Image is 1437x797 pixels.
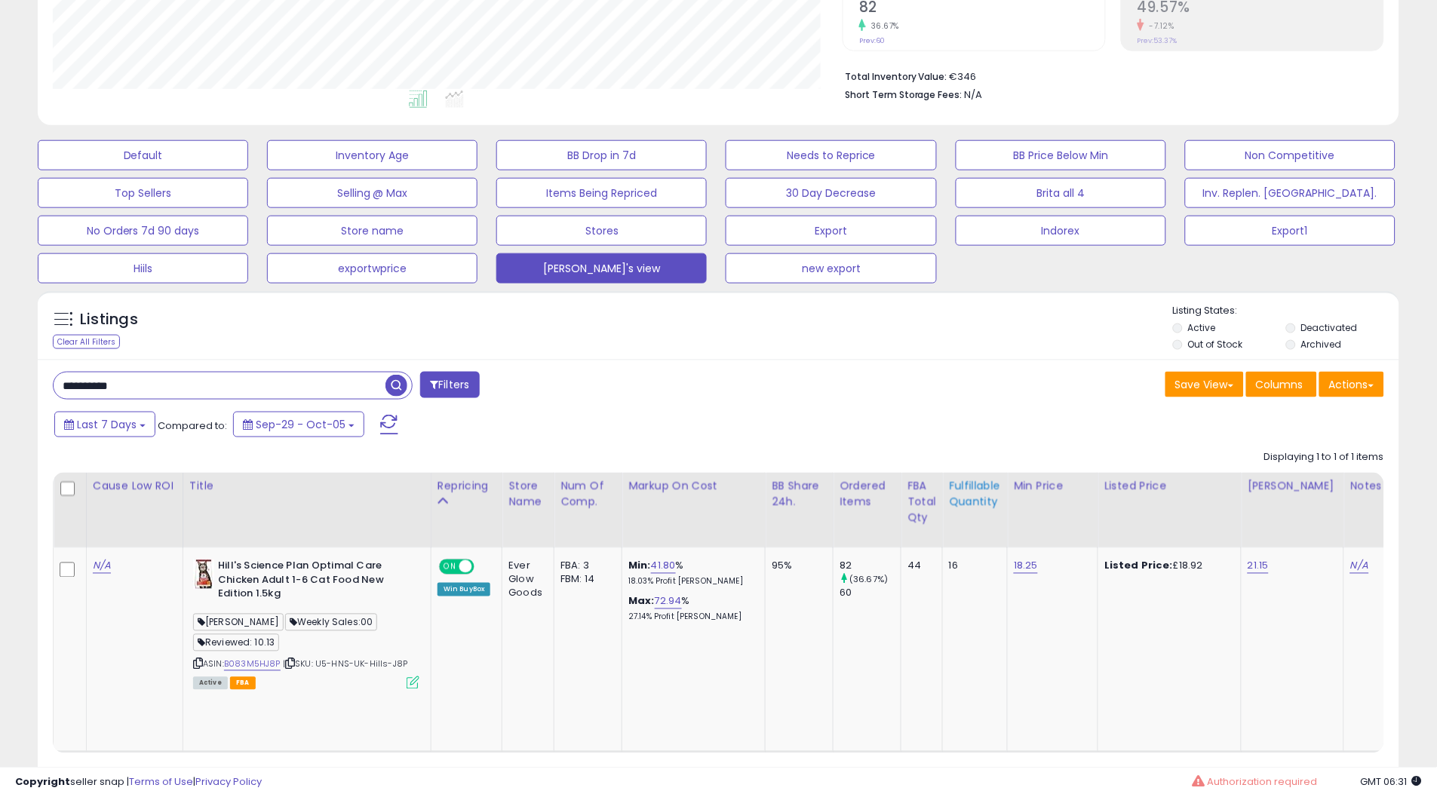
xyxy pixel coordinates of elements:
div: Fulfillable Quantity [949,479,1001,510]
h5: Listings [80,309,138,330]
div: Listed Price [1104,479,1235,495]
button: Selling @ Max [267,178,477,208]
a: 18.25 [1014,559,1038,574]
button: Columns [1246,372,1317,397]
b: Max: [628,594,655,608]
small: Prev: 60 [859,36,885,45]
span: ON [441,561,459,574]
button: Non Competitive [1185,140,1396,170]
div: Ever Glow Goods [508,559,542,601]
button: [PERSON_NAME]'s view [496,253,707,284]
label: Archived [1301,338,1342,351]
span: Compared to: [158,418,227,433]
div: Win BuyBox [438,583,491,596]
img: 51d-Qy+bfiL._SL40_.jpg [193,559,214,590]
button: Brita all 4 [956,178,1166,208]
span: Sep-29 - Oct-05 [256,417,345,432]
button: Save View [1165,372,1244,397]
div: seller snap | | [15,775,262,789]
button: Default [38,140,248,170]
label: Active [1188,321,1216,334]
div: Ordered Items [840,479,895,510]
button: Inventory Age [267,140,477,170]
b: Total Inventory Value: [845,70,947,83]
small: (36.67%) [849,574,888,586]
p: 27.14% Profit [PERSON_NAME] [628,612,754,623]
div: Store Name [508,479,548,510]
div: Markup on Cost [628,479,759,495]
button: Hiils [38,253,248,284]
span: | SKU: U5-HNS-UK-Hills-J8P [283,658,407,670]
b: Listed Price: [1104,559,1173,573]
div: ASIN: [193,559,419,688]
div: Num of Comp. [560,479,616,510]
div: Displaying 1 to 1 of 1 items [1264,451,1384,465]
span: OFF [472,561,496,574]
div: £18.92 [1104,559,1230,573]
b: Short Term Storage Fees: [845,88,963,101]
b: Min: [628,559,651,573]
span: Reviewed: 10.13 [193,634,279,651]
a: 41.80 [651,559,676,574]
div: FBA: 3 [560,559,610,573]
span: Weekly Sales:00 [285,614,377,631]
button: Top Sellers [38,178,248,208]
div: 82 [840,559,901,573]
label: Out of Stock [1188,338,1243,351]
a: B083M5HJ8P [224,658,281,671]
span: FBA [230,677,256,690]
div: [PERSON_NAME] [1248,479,1337,495]
small: Prev: 53.37% [1138,36,1178,45]
button: Last 7 Days [54,412,155,437]
div: BB Share 24h. [772,479,827,510]
div: Cause Low ROI [93,479,177,495]
div: 95% [772,559,821,573]
button: No Orders 7d 90 days [38,216,248,246]
div: % [628,559,754,587]
strong: Copyright [15,774,70,789]
button: Store name [267,216,477,246]
div: Notes [1350,479,1405,495]
button: Actions [1319,372,1384,397]
button: BB Price Below Min [956,140,1166,170]
span: Last 7 Days [77,417,137,432]
button: Indorex [956,216,1166,246]
a: 21.15 [1248,559,1269,574]
span: 2025-10-13 06:31 GMT [1361,774,1422,789]
button: new export [726,253,936,284]
a: 72.94 [655,594,682,609]
button: Items Being Repriced [496,178,707,208]
button: Export1 [1185,216,1396,246]
span: N/A [965,87,983,102]
div: Min Price [1014,479,1092,495]
button: Stores [496,216,707,246]
button: Inv. Replen. [GEOGRAPHIC_DATA]. [1185,178,1396,208]
p: 18.03% Profit [PERSON_NAME] [628,577,754,587]
small: -7.12% [1144,20,1174,32]
button: Export [726,216,936,246]
div: 60 [840,587,901,600]
div: Repricing [438,479,496,495]
a: Privacy Policy [195,774,262,789]
div: 44 [907,559,931,573]
span: Columns [1256,377,1303,392]
small: 36.67% [866,20,899,32]
button: Filters [420,372,479,398]
div: FBA Total Qty [907,479,936,526]
div: Title [189,479,425,495]
div: FBM: 14 [560,573,610,587]
div: 16 [949,559,996,573]
button: Needs to Reprice [726,140,936,170]
div: Clear All Filters [53,335,120,349]
th: CSV column name: cust_attr_3_Notes [1344,473,1412,548]
span: [PERSON_NAME] [193,614,284,631]
a: N/A [1350,559,1368,574]
li: €346 [845,66,1373,84]
th: The percentage added to the cost of goods (COGS) that forms the calculator for Min & Max prices. [622,473,766,548]
label: Deactivated [1301,321,1358,334]
span: All listings currently available for purchase on Amazon [193,677,228,690]
a: N/A [93,559,111,574]
b: Hill's Science Plan Optimal Care Chicken Adult 1-6 Cat Food New Edition 1.5kg [218,559,401,605]
button: exportwprice [267,253,477,284]
th: CSV column name: cust_attr_5_Cause Low ROI [86,473,183,548]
